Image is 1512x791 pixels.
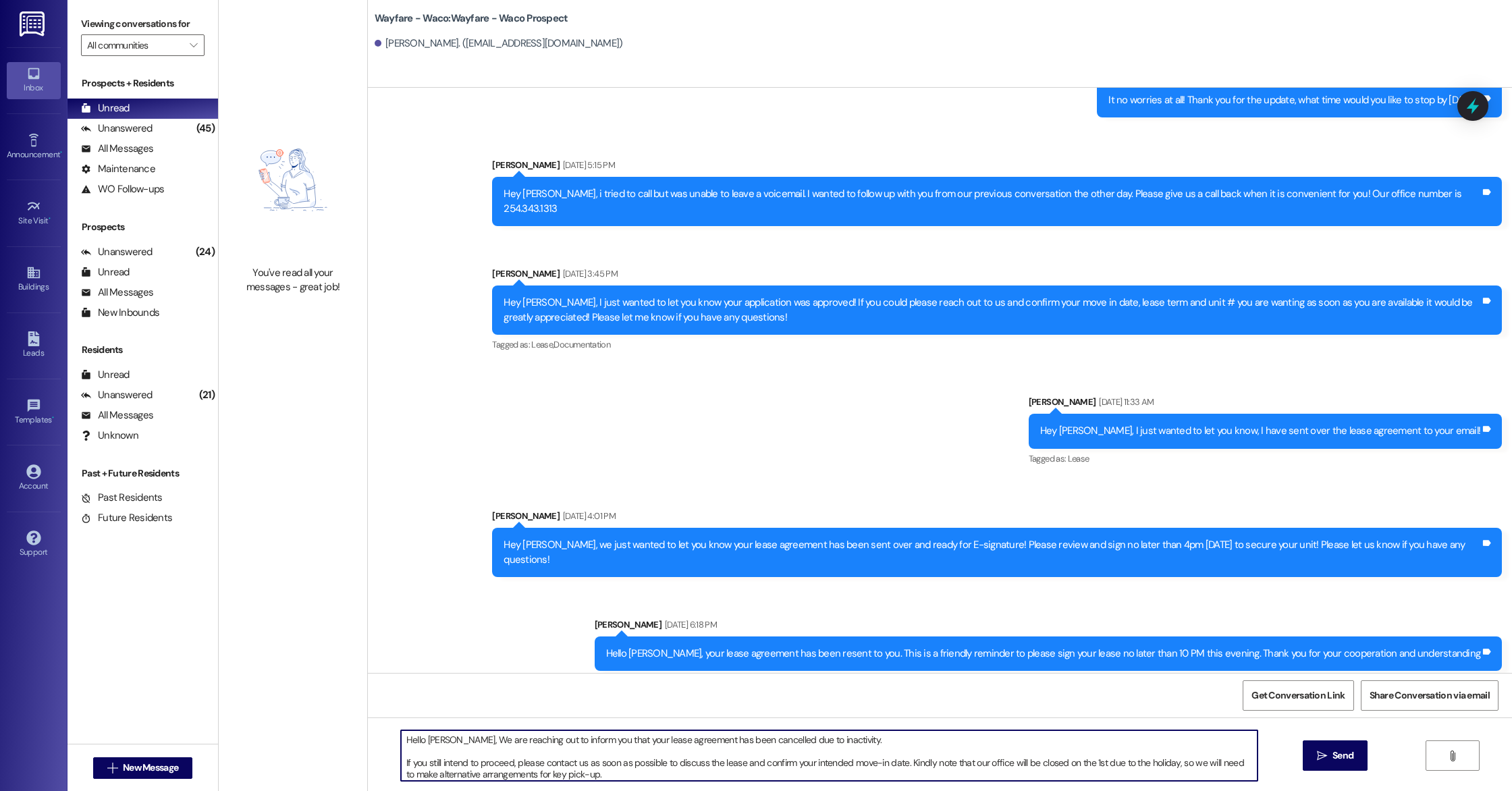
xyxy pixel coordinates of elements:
[67,343,218,357] div: Residents
[1243,680,1353,711] button: Get Conversation Link
[234,101,352,258] img: empty-state
[531,339,553,350] span: Lease ,
[1108,93,1480,107] div: It no worries at all! Thank you for the update, what time would you like to stop by [DATE]?
[1317,751,1327,761] i: 
[81,306,159,320] div: New Inbounds
[492,158,1502,177] div: [PERSON_NAME]
[81,388,153,402] div: Unanswered
[81,368,130,382] div: Unread
[81,245,153,259] div: Unanswered
[81,285,153,300] div: All Messages
[1096,395,1154,409] div: [DATE] 11:33 AM
[7,261,61,298] a: Buildings
[123,761,178,775] span: New Message
[234,266,352,295] div: You've read all your messages - great job!
[492,335,1502,354] div: Tagged as:
[193,118,218,139] div: (45)
[504,296,1480,325] div: Hey [PERSON_NAME], I just wanted to let you know your application was approved! If you could plea...
[49,214,51,223] span: •
[1029,395,1502,414] div: [PERSON_NAME]
[1332,748,1353,763] span: Send
[1447,751,1457,761] i: 
[1040,424,1480,438] div: Hey [PERSON_NAME], I just wanted to let you know, I have sent over the lease agreement to your em...
[20,11,47,36] img: ResiDesk Logo
[107,763,117,773] i: 
[81,265,130,279] div: Unread
[81,182,164,196] div: WO Follow-ups
[1361,680,1498,711] button: Share Conversation via email
[1303,740,1368,771] button: Send
[93,757,193,779] button: New Message
[7,62,61,99] a: Inbox
[560,267,618,281] div: [DATE] 3:45 PM
[81,101,130,115] div: Unread
[606,647,1481,661] div: Hello [PERSON_NAME], your lease agreement has been resent to you. This is a friendly reminder to ...
[492,509,1502,528] div: [PERSON_NAME]
[67,466,218,481] div: Past + Future Residents
[192,242,218,263] div: (24)
[1251,688,1345,703] span: Get Conversation Link
[375,11,568,26] b: Wayfare - Waco: Wayfare - Waco Prospect
[87,34,183,56] input: All communities
[7,526,61,563] a: Support
[81,511,172,525] div: Future Residents
[196,385,218,406] div: (21)
[492,267,1502,285] div: [PERSON_NAME]
[81,13,205,34] label: Viewing conversations for
[7,394,61,431] a: Templates •
[190,40,197,51] i: 
[81,121,153,136] div: Unanswered
[553,339,610,350] span: Documentation
[7,327,61,364] a: Leads
[81,142,153,156] div: All Messages
[595,671,1503,690] div: Tagged as:
[560,509,616,523] div: [DATE] 4:01 PM
[52,413,54,422] span: •
[401,730,1258,781] textarea: Hello [PERSON_NAME], We are reaching out to inform you that your lease agreement has been cancell...
[1370,688,1490,703] span: Share Conversation via email
[81,408,153,422] div: All Messages
[60,148,62,157] span: •
[67,220,218,234] div: Prospects
[81,162,155,176] div: Maintenance
[595,618,1503,636] div: [PERSON_NAME]
[1029,449,1502,468] div: Tagged as:
[560,158,615,172] div: [DATE] 5:15 PM
[7,460,61,497] a: Account
[67,76,218,90] div: Prospects + Residents
[7,195,61,231] a: Site Visit •
[661,618,717,632] div: [DATE] 6:18 PM
[375,36,623,51] div: [PERSON_NAME]. ([EMAIL_ADDRESS][DOMAIN_NAME])
[504,538,1480,567] div: Hey [PERSON_NAME], we just wanted to let you know your lease agreement has been sent over and rea...
[1068,453,1089,464] span: Lease
[504,187,1480,216] div: Hey [PERSON_NAME], i tried to call but was unable to leave a voicemail. I wanted to follow up wit...
[81,491,163,505] div: Past Residents
[81,429,138,443] div: Unknown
